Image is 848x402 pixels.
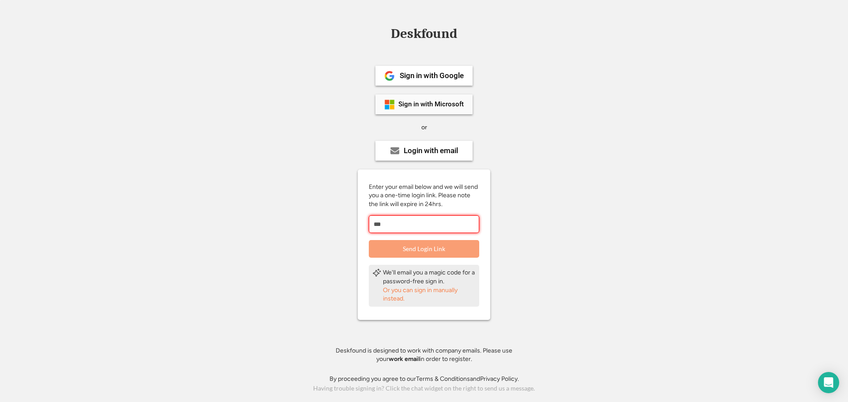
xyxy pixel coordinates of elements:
div: By proceeding you agree to our and [329,375,519,383]
div: or [421,123,427,132]
button: Send Login Link [369,240,479,258]
div: Enter your email below and we will send you a one-time login link. Please note the link will expi... [369,183,479,209]
div: Deskfound is designed to work with company emails. Please use your in order to register. [325,346,523,364]
div: Open Intercom Messenger [818,372,839,393]
div: Or you can sign in manually instead. [383,286,476,303]
img: ms-symbollockup_mssymbol_19.png [384,99,395,110]
img: 1024px-Google__G__Logo.svg.png [384,71,395,81]
a: Privacy Policy. [480,375,519,383]
strong: work email [389,355,420,363]
a: Terms & Conditions [416,375,470,383]
div: Sign in with Google [400,72,464,79]
div: Deskfound [386,27,462,41]
div: Sign in with Microsoft [398,101,464,108]
div: Login with email [404,147,458,154]
div: We'll email you a magic code for a password-free sign in. [383,268,476,286]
